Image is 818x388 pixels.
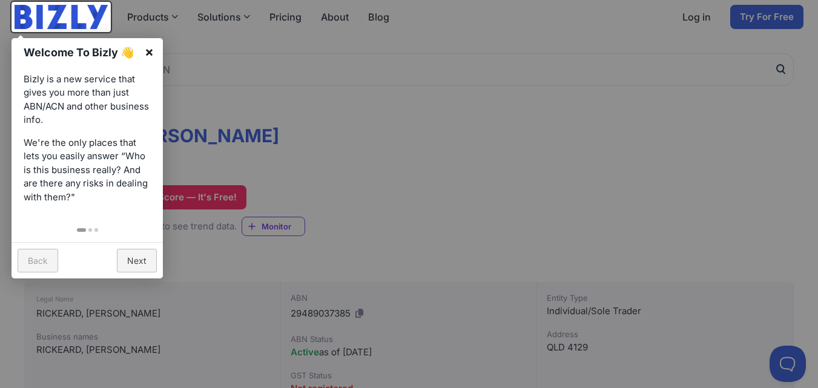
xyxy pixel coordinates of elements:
a: Back [18,249,58,272]
a: × [136,38,163,65]
h1: Welcome To Bizly 👋 [24,44,138,61]
a: Next [117,249,157,272]
p: We're the only places that lets you easily answer “Who is this business really? And are there any... [24,136,151,205]
p: Bizly is a new service that gives you more than just ABN/ACN and other business info. [24,73,151,127]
